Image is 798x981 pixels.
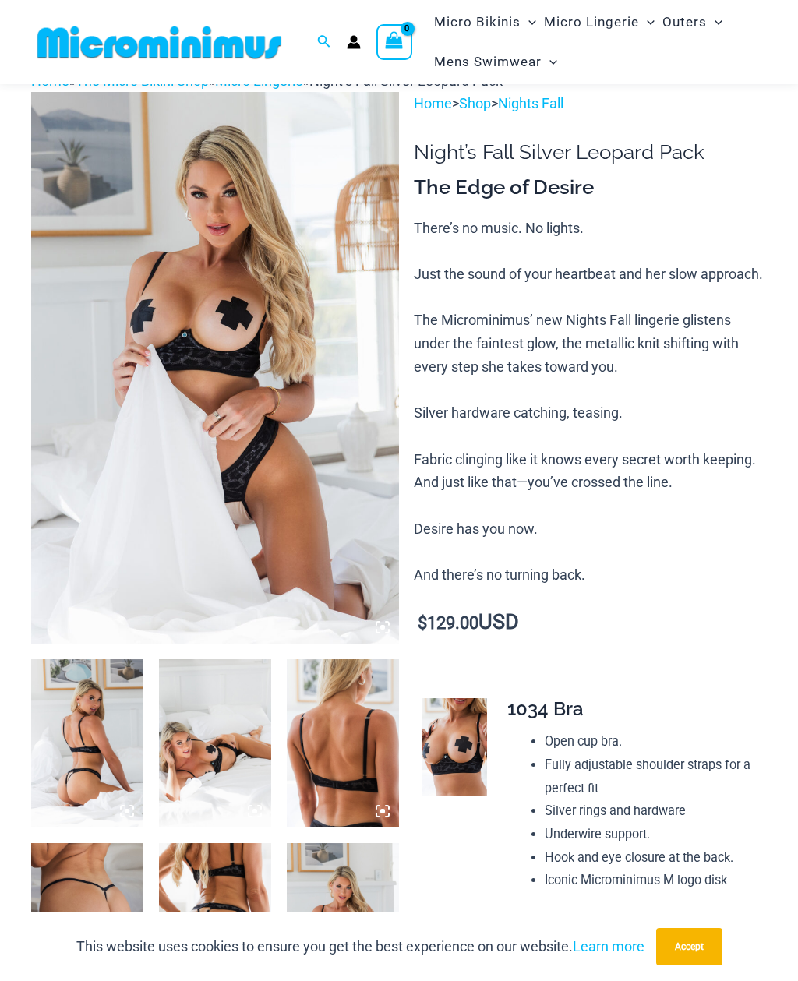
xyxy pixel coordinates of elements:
span: Menu Toggle [521,2,536,42]
span: $ [418,613,427,633]
span: » » » [31,72,503,89]
a: Search icon link [317,33,331,52]
bdi: 129.00 [418,613,478,633]
p: There’s no music. No lights. Just the sound of your heartbeat and her slow approach. The Micromin... [414,217,767,587]
a: Learn more [573,938,644,955]
a: Micro LingerieMenu ToggleMenu Toggle [540,2,659,42]
li: Iconic Microminimus M logo disk [545,869,754,892]
p: This website uses cookies to ensure you get the best experience on our website. [76,935,644,958]
a: Micro Lingerie [215,72,303,89]
h3: The Edge of Desire [414,175,767,201]
img: Nights Fall Silver Leopard 1036 Bra [287,659,399,827]
li: Open cup bra. [545,730,754,753]
a: Account icon link [347,35,361,49]
span: Menu Toggle [542,42,557,82]
p: > > [414,92,767,115]
span: Mens Swimwear [434,42,542,82]
li: Silver rings and hardware [545,799,754,823]
span: Menu Toggle [707,2,722,42]
h1: Night’s Fall Silver Leopard Pack [414,140,767,164]
a: Home [414,95,452,111]
img: Nights Fall Silver Leopard 1036 Bra [422,698,487,796]
img: Nights Fall Silver Leopard 1036 Bra 6046 Thong [31,659,143,827]
li: Hook and eye closure at the back. [545,846,754,870]
a: OutersMenu ToggleMenu Toggle [659,2,726,42]
span: Night’s Fall Silver Leopard Pack [309,72,503,89]
img: Nights Fall Silver Leopard 1036 Bra 6046 Thong [159,659,271,827]
span: Micro Lingerie [544,2,639,42]
a: Home [31,72,69,89]
li: Underwire support. [545,823,754,846]
a: Micro BikinisMenu ToggleMenu Toggle [430,2,540,42]
img: Nights Fall Silver Leopard 1036 Bra 6046 Thong [31,92,399,644]
a: Mens SwimwearMenu ToggleMenu Toggle [430,42,561,82]
p: USD [414,611,767,635]
a: Nights Fall [498,95,563,111]
img: MM SHOP LOGO FLAT [31,25,288,60]
a: The Micro Bikini Shop [76,72,209,89]
span: Menu Toggle [639,2,655,42]
button: Accept [656,928,722,965]
span: Outers [662,2,707,42]
li: Fully adjustable shoulder straps for a perfect fit [545,753,754,799]
span: Micro Bikinis [434,2,521,42]
a: Shop [459,95,491,111]
a: View Shopping Cart, empty [376,24,412,60]
span: 1034 Bra [507,697,584,720]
